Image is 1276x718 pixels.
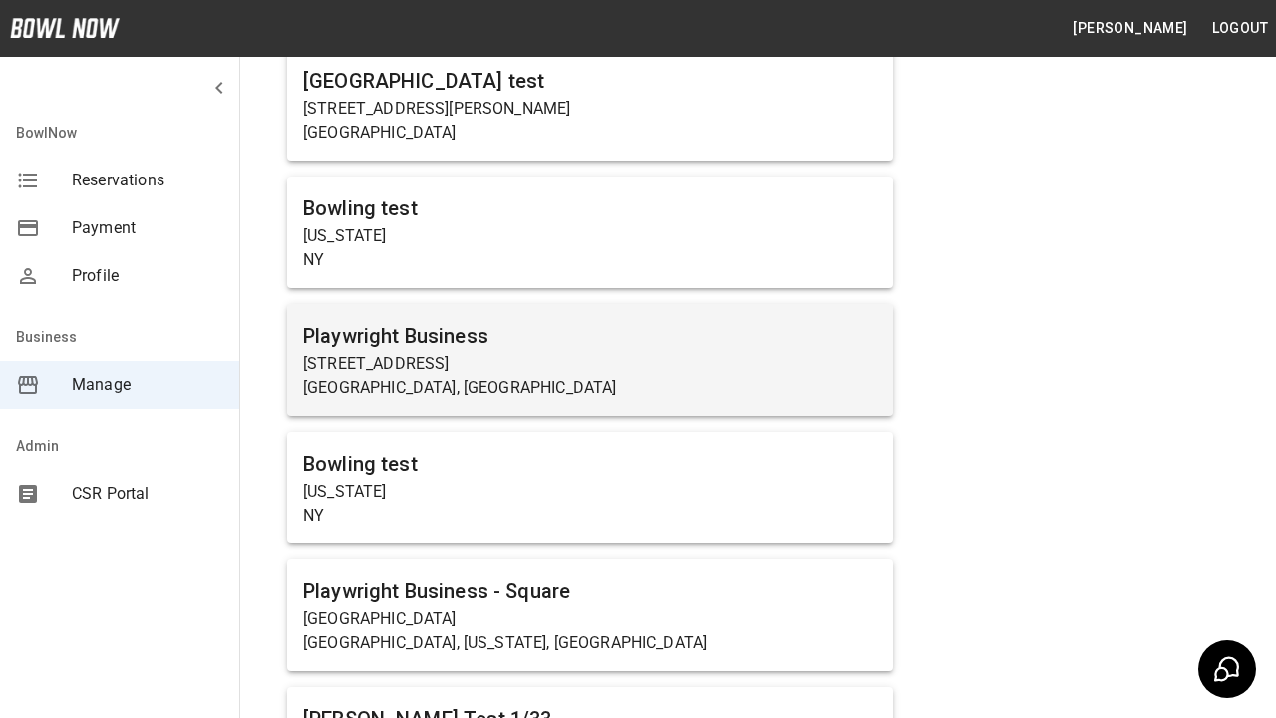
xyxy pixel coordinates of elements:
h6: Playwright Business - Square [303,575,877,607]
p: [STREET_ADDRESS] [303,352,877,376]
span: Manage [72,373,223,397]
p: [GEOGRAPHIC_DATA], [GEOGRAPHIC_DATA] [303,376,877,400]
h6: Bowling test [303,448,877,480]
span: Payment [72,216,223,240]
p: [GEOGRAPHIC_DATA] [303,121,877,145]
p: [US_STATE] [303,224,877,248]
p: [GEOGRAPHIC_DATA] [303,607,877,631]
h6: [GEOGRAPHIC_DATA] test [303,65,877,97]
p: [GEOGRAPHIC_DATA], [US_STATE], [GEOGRAPHIC_DATA] [303,631,877,655]
h6: Bowling test [303,192,877,224]
span: Profile [72,264,223,288]
p: [US_STATE] [303,480,877,504]
p: [STREET_ADDRESS][PERSON_NAME] [303,97,877,121]
p: NY [303,248,877,272]
button: Logout [1204,10,1276,47]
span: CSR Portal [72,482,223,506]
span: Reservations [72,169,223,192]
p: NY [303,504,877,528]
button: [PERSON_NAME] [1065,10,1195,47]
h6: Playwright Business [303,320,877,352]
img: logo [10,18,120,38]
